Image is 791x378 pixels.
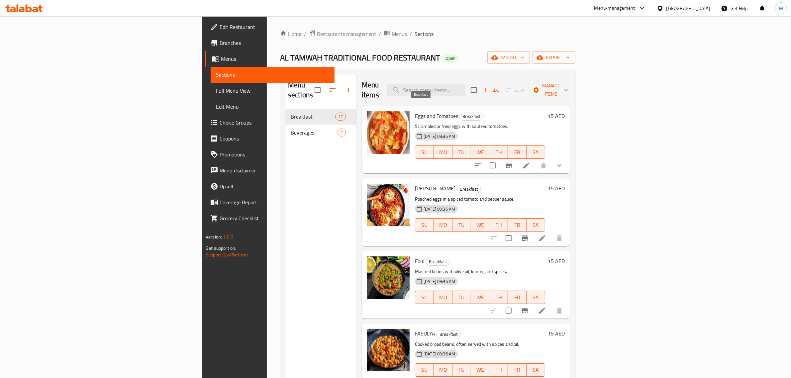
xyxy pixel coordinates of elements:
[594,4,635,12] div: Menu-management
[387,84,465,96] input: search
[538,234,546,242] a: Edit menu item
[285,106,356,143] nav: Menu sections
[434,145,452,159] button: MO
[511,293,524,302] span: FR
[205,19,335,35] a: Edit Restaurant
[443,54,458,62] div: Open
[216,103,329,111] span: Edit Menu
[471,218,490,232] button: WE
[529,147,543,157] span: SA
[487,51,530,64] button: import
[309,30,376,38] a: Restaurants management
[455,365,468,375] span: TU
[551,157,567,173] button: show more
[325,82,341,98] span: Sort sections
[460,113,483,120] span: Breakfast
[421,278,458,285] span: [DATE] 09:36 AM
[392,30,407,38] span: Menus
[205,162,335,178] a: Menu disclaimer
[492,365,505,375] span: TH
[455,293,468,302] span: TU
[538,307,546,315] a: Edit menu item
[367,184,410,226] img: Tomato Shakshouka
[205,194,335,210] a: Coverage Report
[474,147,487,157] span: WE
[220,198,329,206] span: Coverage Report
[511,147,524,157] span: FR
[437,220,450,230] span: MO
[548,111,565,121] h6: 15 AED
[415,218,434,232] button: SU
[220,135,329,142] span: Coupons
[522,161,530,169] a: Edit menu item
[415,340,545,348] p: Cooked broad beans, often served with spices and oil.
[489,291,508,304] button: TH
[529,80,573,100] button: Manage items
[467,83,481,97] span: Select section
[533,51,575,64] button: export
[205,115,335,131] a: Choice Groups
[508,363,527,377] button: FR
[517,230,533,246] button: Branch-specific-item
[211,67,335,83] a: Sections
[493,53,525,62] span: import
[434,218,452,232] button: MO
[311,83,325,97] span: Select all sections
[220,182,329,190] span: Upsell
[336,114,346,120] span: 17
[437,330,461,338] div: Breakfast
[205,51,335,67] a: Menus
[508,291,527,304] button: FR
[511,365,524,375] span: FR
[415,267,545,276] p: Mashed beans with olive oil, lemon, and spices.
[527,291,545,304] button: SA
[280,30,575,38] nav: breadcrumb
[452,145,471,159] button: TU
[211,99,335,115] a: Edit Menu
[220,119,329,127] span: Choice Groups
[220,23,329,31] span: Edit Restaurant
[205,146,335,162] a: Promotions
[551,303,567,319] button: delete
[415,30,434,38] span: Sections
[437,293,450,302] span: MO
[338,130,346,136] span: 7
[492,293,505,302] span: TH
[517,303,533,319] button: Branch-specific-item
[452,218,471,232] button: TU
[317,30,376,38] span: Restaurants management
[341,82,356,98] button: Add section
[437,147,450,157] span: MO
[415,256,425,266] span: Foul
[415,145,434,159] button: SU
[511,220,524,230] span: FR
[221,55,329,63] span: Menus
[410,30,412,38] li: /
[455,220,468,230] span: TU
[415,195,545,203] p: Poached eggs in a spiced tomato and pepper sauce.
[291,129,338,137] span: Beverages
[367,111,410,154] img: Eggs and Tomatoes
[529,365,543,375] span: SA
[285,125,356,141] div: Beverages7
[489,218,508,232] button: TH
[223,233,233,241] span: 1.0.0
[555,161,563,169] svg: Show Choices
[367,329,410,371] img: FASULYA
[206,233,222,241] span: Version:
[415,329,435,338] span: FASULYA
[457,185,481,193] span: Breakfast
[421,206,458,212] span: [DATE] 09:36 AM
[220,214,329,222] span: Grocery Checklist
[362,80,379,100] h2: Menu items
[205,131,335,146] a: Coupons
[471,363,490,377] button: WE
[338,129,346,137] div: items
[291,113,335,121] span: Breakfast
[379,30,381,38] li: /
[415,363,434,377] button: SU
[529,220,543,230] span: SA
